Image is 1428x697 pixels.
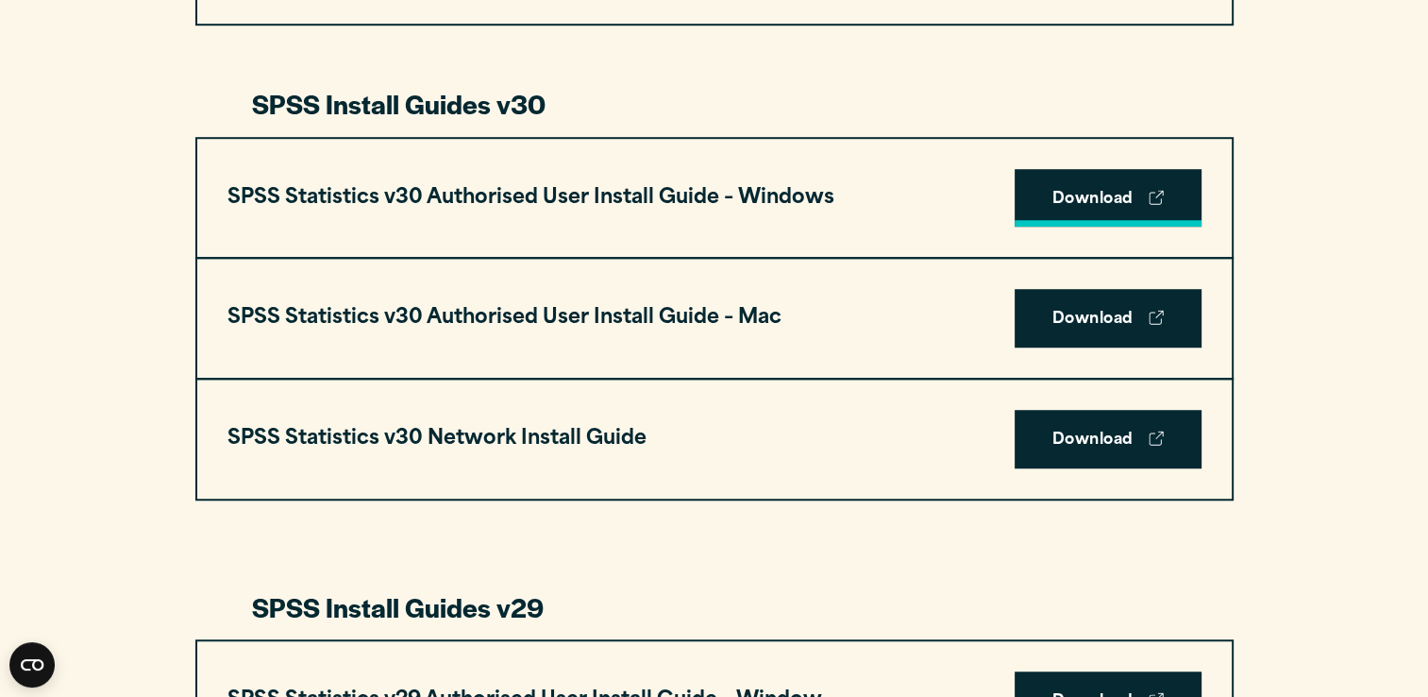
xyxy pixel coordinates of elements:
h3: SPSS Statistics v30 Network Install Guide [227,421,647,457]
h3: SPSS Install Guides v29 [252,589,1177,625]
button: Open CMP widget [9,642,55,688]
a: Download [1015,289,1201,348]
h3: SPSS Statistics v30 Authorised User Install Guide – Windows [227,180,834,216]
h3: SPSS Statistics v30 Authorised User Install Guide – Mac [227,300,781,336]
a: Download [1015,169,1201,228]
a: Download [1015,410,1201,468]
h3: SPSS Install Guides v30 [252,86,1177,122]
